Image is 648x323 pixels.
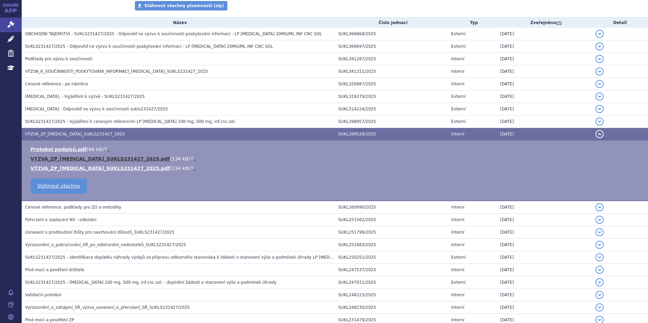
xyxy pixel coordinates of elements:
span: Interní [451,242,464,247]
th: Typ [448,18,497,28]
button: detail [595,241,604,249]
li: ( ) [31,146,641,153]
span: SUKLS231427/2025 - Odpověď na výzvu k součinnosti poskytování informací - LP SARCLISA 20MG/ML INF... [25,44,273,49]
span: Potvrzení o zaplacení NV - odeslání [25,217,97,222]
span: Externí [451,44,465,49]
th: Zveřejněno [497,18,592,28]
span: Externí [451,94,465,99]
span: Interní [451,318,464,322]
span: Cenové reference - po námitce [25,82,88,86]
td: SUKL341311/2025 [335,65,448,78]
span: Plné moci a pověření ZP [25,318,74,322]
td: [DATE] [497,53,592,65]
td: [DATE] [497,276,592,289]
span: Cenové reference, podklady pro ZÚ a metodiky [25,205,121,210]
button: detail [595,266,604,274]
span: Interní [451,82,464,86]
td: SUKL260990/2025 [335,201,448,214]
span: Interní [451,267,464,272]
td: [DATE] [497,115,592,128]
span: SUKLS231427/2025 - Vyjádření k cenovým referencím LP SARCLISA 100 mg, 500 mg, inf.cnc.sol. [25,119,236,124]
abbr: (?) [556,21,562,25]
td: SUKL250251/2025 [335,251,448,264]
span: Vyrozumění_o_zahájení_SŘ_výzva_usnesení_o_přerušení_SŘ_SUKLS231427/2025 [25,305,190,310]
td: SUKL366868/2025 [335,28,448,40]
button: detail [595,203,604,211]
span: Vyrozumění_o_pokračování_SŘ_po_odstranění_nedostatků_SUKLS231427/2025 [25,242,186,247]
button: detail [595,92,604,101]
td: SUKL366697/2025 [335,40,448,53]
th: Detail [592,18,648,28]
button: detail [595,80,604,88]
span: Interní [451,57,464,61]
span: 134 kB [172,156,188,161]
button: detail [595,42,604,50]
button: detail [595,67,604,76]
button: detail [595,30,604,38]
span: Interní [451,230,464,235]
a: Stáhnout všechny písemnosti (zip) [135,1,227,10]
span: Interní [451,132,464,136]
td: [DATE] [497,289,592,301]
td: SUKL247011/2025 [335,276,448,289]
td: [DATE] [497,301,592,314]
td: SUKL251799/2025 [335,226,448,239]
td: [DATE] [497,28,592,40]
td: [DATE] [497,201,592,214]
td: [DATE] [497,251,592,264]
button: detail [595,130,604,138]
span: Interní [451,293,464,297]
span: OBCHODNÍ TAJEMSTVÍ - SUKLS231427/2025 - Odpověď na výzvu k součinnosti poskytování informací - LP... [25,31,322,36]
button: detail [595,291,604,299]
span: SUKLS231427/2025 - SARCLISA 100 mg, 500 mg, inf.cnc.sol. - doplnění žádosti o stanovení výše a po... [25,280,277,285]
td: SUKL299528/2025 [335,128,448,141]
li: ( ) [31,155,641,162]
button: detail [595,117,604,126]
span: VÝZVA_K_SOUČINNOSTI_POSKYTOVÁNÍ_INFORMACÍ_SARCLISA_SUKLS231427_2025 [25,69,208,74]
td: SUKL314224/2025 [335,103,448,115]
td: SUKL251562/2025 [335,214,448,226]
span: SARCLISA, - Vyjádření k výzvě - SUKLS231427/2025 [25,94,145,99]
span: SARCLISA - Odpověď na výzvu k součinnosti sukls231427/2025 [25,107,168,111]
th: Číslo jednací [335,18,448,28]
td: SUKL251683/2025 [335,239,448,251]
span: VÝZVA_ZP_SARCLISA_SUKLS231427_2025 [25,132,125,136]
td: [DATE] [497,65,592,78]
span: Externí [451,119,465,124]
span: Plné moci a pověření držitele [25,267,84,272]
td: [DATE] [497,264,592,276]
td: [DATE] [497,239,592,251]
td: SUKL248225/2025 [335,289,448,301]
button: detail [595,228,604,236]
button: detail [595,278,604,286]
li: ( ) [31,165,641,172]
span: Externí [451,280,465,285]
button: detail [595,55,604,63]
a: VYZVA_ZP_[MEDICAL_DATA]_SUKLS231427_2025.pdf [31,156,170,161]
td: [DATE] [497,90,592,103]
td: [DATE] [497,78,592,90]
a: Stáhnout všechno [31,178,87,194]
span: 134 kB [172,166,188,171]
td: [DATE] [497,214,592,226]
td: [DATE] [497,40,592,53]
td: [DATE] [497,103,592,115]
span: Externí [451,107,465,111]
span: Interní [451,305,464,310]
td: SUKL319279/2025 [335,90,448,103]
td: [DATE] [497,226,592,239]
span: Podklady pro výzvu k součinnosti [25,57,93,61]
a: Protokol podpisů.pdf [31,147,87,152]
span: Validační protokol [25,293,61,297]
td: SUKL341287/2025 [335,53,448,65]
span: SUKLS231427/2025 - identifikace doplatku náhrady výdajů za přípravu odborného stanoviska k žádost... [25,255,353,260]
span: Usnesení o prodloužení lhůty pro navrhování důkazů_SUKLS231427/2025 [25,230,174,235]
span: Stáhnout všechny písemnosti (zip) [144,3,224,8]
a: 🔍 [190,166,196,171]
td: SUKL248230/2025 [335,301,448,314]
a: 🔍 [190,156,196,161]
a: VÝZVA_ZP_[MEDICAL_DATA]_SUKLS231427_2025.pdf [31,166,170,171]
td: SUKL326887/2025 [335,78,448,90]
a: 🔍 [104,147,109,152]
button: detail [595,105,604,113]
